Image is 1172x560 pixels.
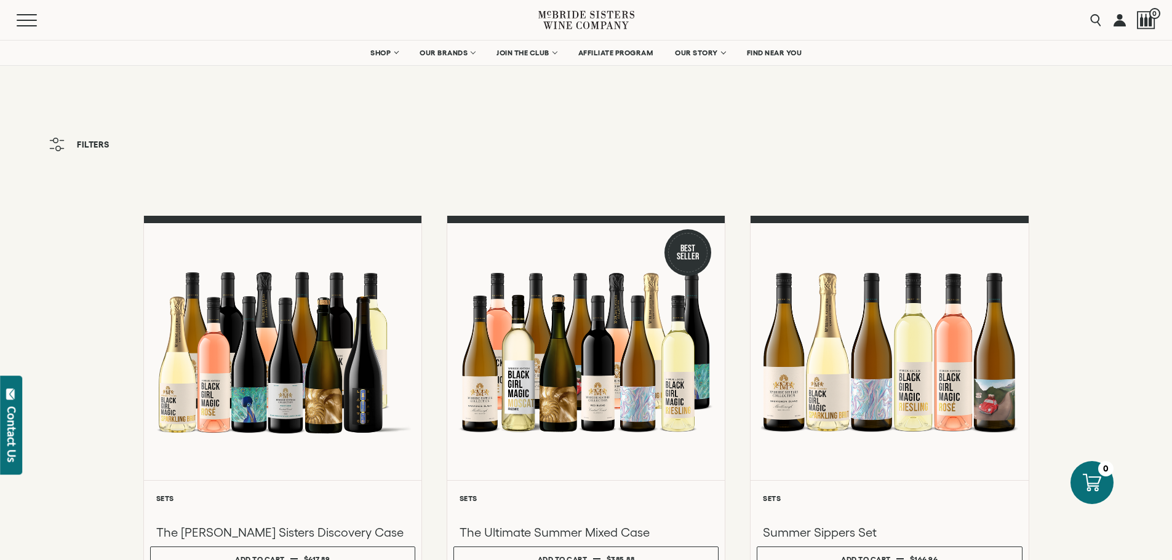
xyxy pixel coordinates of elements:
[570,41,661,65] a: AFFILIATE PROGRAM
[6,406,18,462] div: Contact Us
[17,14,61,26] button: Mobile Menu Trigger
[460,524,712,540] h3: The Ultimate Summer Mixed Case
[578,49,653,57] span: AFFILIATE PROGRAM
[739,41,810,65] a: FIND NEAR YOU
[496,49,549,57] span: JOIN THE CLUB
[420,49,468,57] span: OUR BRANDS
[488,41,564,65] a: JOIN THE CLUB
[362,41,405,65] a: SHOP
[763,494,1016,502] h6: Sets
[156,494,409,502] h6: Sets
[667,41,733,65] a: OUR STORY
[156,524,409,540] h3: The [PERSON_NAME] Sisters Discovery Case
[675,49,718,57] span: OUR STORY
[43,132,116,157] button: Filters
[412,41,482,65] a: OUR BRANDS
[763,524,1016,540] h3: Summer Sippers Set
[370,49,391,57] span: SHOP
[1149,8,1160,19] span: 0
[1098,461,1114,476] div: 0
[460,494,712,502] h6: Sets
[77,140,110,149] span: Filters
[747,49,802,57] span: FIND NEAR YOU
